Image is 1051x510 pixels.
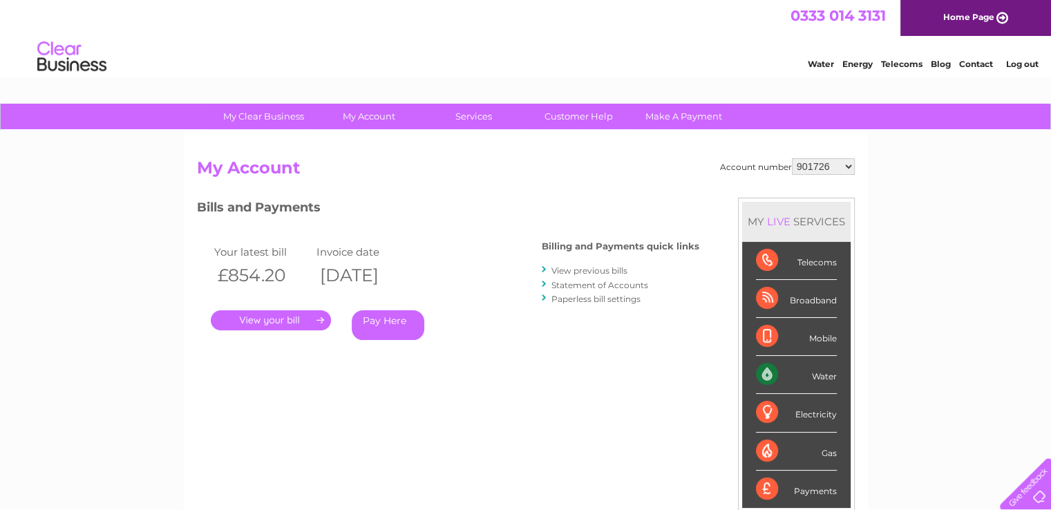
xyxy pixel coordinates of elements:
[417,104,531,129] a: Services
[211,310,331,330] a: .
[756,242,837,280] div: Telecoms
[211,243,314,261] td: Your latest bill
[931,59,951,69] a: Blog
[197,198,699,222] h3: Bills and Payments
[742,202,851,241] div: MY SERVICES
[764,215,793,228] div: LIVE
[842,59,873,69] a: Energy
[756,318,837,356] div: Mobile
[551,280,648,290] a: Statement of Accounts
[720,158,855,175] div: Account number
[627,104,741,129] a: Make A Payment
[211,261,314,290] th: £854.20
[197,158,855,185] h2: My Account
[37,36,107,78] img: logo.png
[959,59,993,69] a: Contact
[1005,59,1038,69] a: Log out
[313,261,416,290] th: [DATE]
[808,59,834,69] a: Water
[522,104,636,129] a: Customer Help
[881,59,922,69] a: Telecoms
[542,241,699,252] h4: Billing and Payments quick links
[790,7,886,24] a: 0333 014 3131
[207,104,321,129] a: My Clear Business
[551,265,627,276] a: View previous bills
[200,8,853,67] div: Clear Business is a trading name of Verastar Limited (registered in [GEOGRAPHIC_DATA] No. 3667643...
[313,243,416,261] td: Invoice date
[551,294,641,304] a: Paperless bill settings
[352,310,424,340] a: Pay Here
[756,356,837,394] div: Water
[312,104,426,129] a: My Account
[756,394,837,432] div: Electricity
[756,280,837,318] div: Broadband
[756,471,837,508] div: Payments
[756,433,837,471] div: Gas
